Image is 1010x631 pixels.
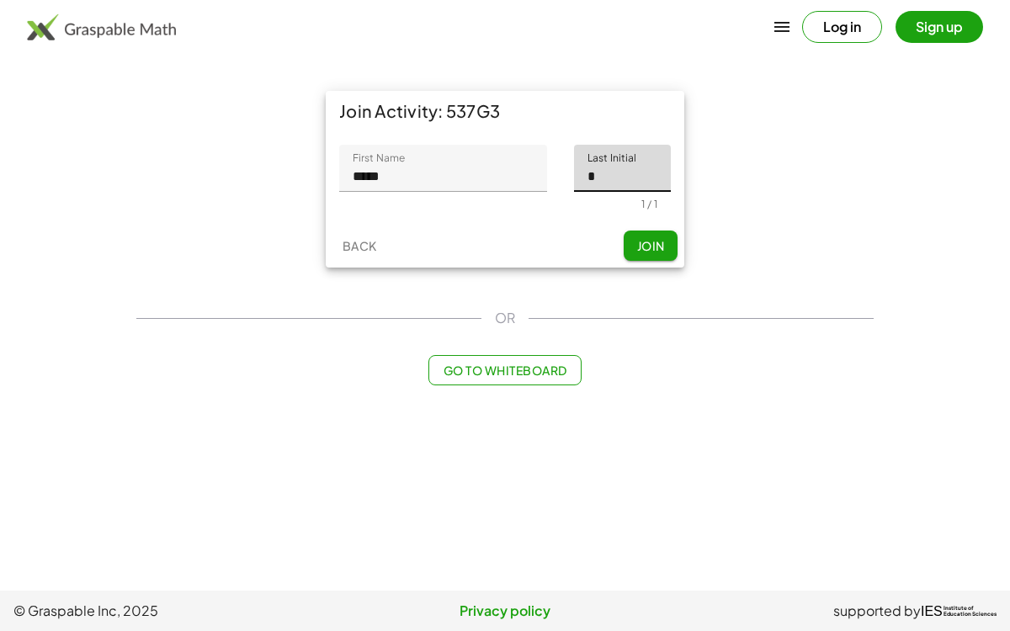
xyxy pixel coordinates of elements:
div: Join Activity: 537G3 [326,91,684,131]
span: supported by [833,601,921,621]
button: Back [332,231,386,261]
a: Privacy policy [341,601,668,621]
span: © Graspable Inc, 2025 [13,601,341,621]
button: Log in [802,11,882,43]
button: Sign up [896,11,983,43]
span: OR [495,308,515,328]
button: Go to Whiteboard [428,355,581,385]
span: Institute of Education Sciences [944,606,997,618]
div: 1 / 1 [641,198,657,210]
button: Join [624,231,678,261]
span: IES [921,603,943,619]
span: Go to Whiteboard [443,363,566,378]
span: Join [636,238,664,253]
span: Back [342,238,376,253]
a: IESInstitute ofEducation Sciences [921,601,997,621]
